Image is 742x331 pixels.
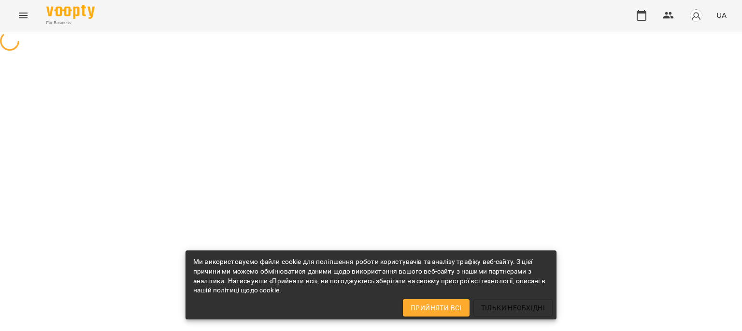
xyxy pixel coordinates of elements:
[46,5,95,19] img: Voopty Logo
[12,4,35,27] button: Menu
[713,6,730,24] button: UA
[716,10,727,20] span: UA
[46,20,95,26] span: For Business
[689,9,703,22] img: avatar_s.png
